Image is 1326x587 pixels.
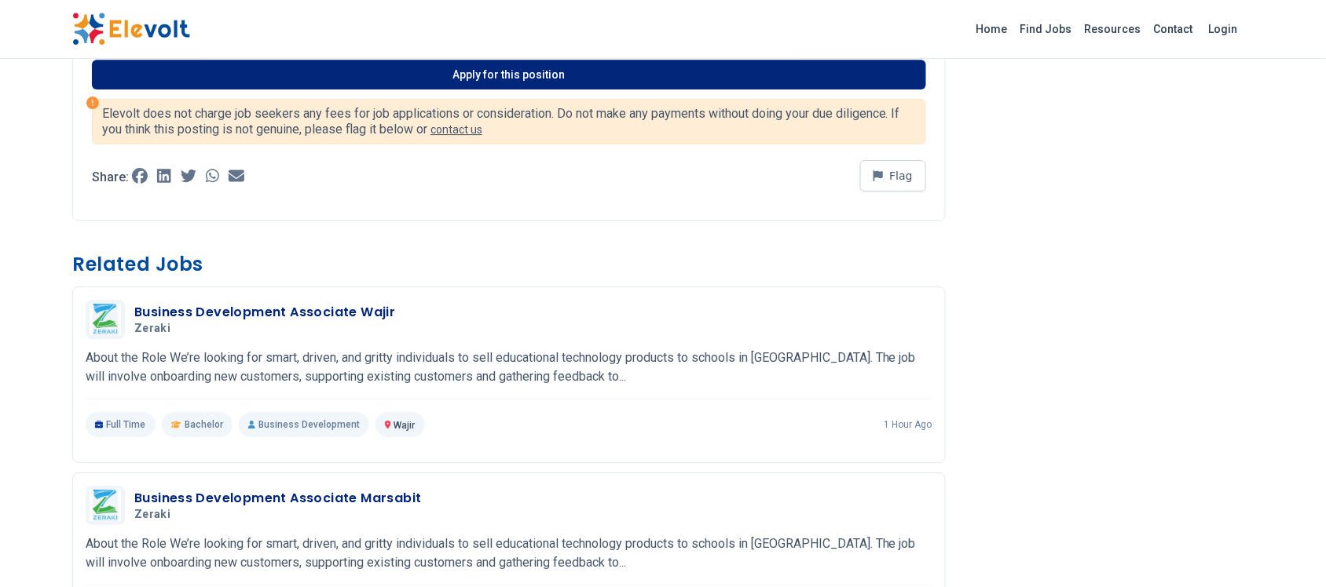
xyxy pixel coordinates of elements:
[86,300,932,437] a: ZerakiBusiness Development Associate WajirZerakiAbout the Role We’re looking for smart, driven, a...
[134,322,170,336] span: Zeraki
[90,304,121,335] img: Zeraki
[860,160,926,191] button: Flag
[1079,16,1148,42] a: Resources
[86,412,156,437] p: Full Time
[239,412,369,437] p: Business Development
[885,418,932,431] p: 1 hour ago
[394,420,416,431] span: Wajir
[92,171,129,184] p: Share:
[430,123,482,136] a: contact us
[134,508,170,522] span: Zeraki
[1200,13,1247,45] a: Login
[102,106,916,137] p: Elevolt does not charge job seekers any fees for job applications or consideration. Do not make a...
[86,348,932,386] p: About the Role We’re looking for smart, driven, and gritty individuals to sell educational techno...
[86,534,932,572] p: About the Role We’re looking for smart, driven, and gritty individuals to sell educational techno...
[1148,16,1200,42] a: Contact
[185,418,223,431] span: Bachelor
[90,490,121,521] img: Zeraki
[92,60,926,89] a: Apply for this position
[134,489,422,508] h3: Business Development Associate Marsabit
[72,252,946,277] h3: Related Jobs
[970,16,1014,42] a: Home
[1247,512,1326,587] iframe: Chat Widget
[72,13,190,46] img: Elevolt
[1014,16,1079,42] a: Find Jobs
[134,303,395,322] h3: Business Development Associate Wajir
